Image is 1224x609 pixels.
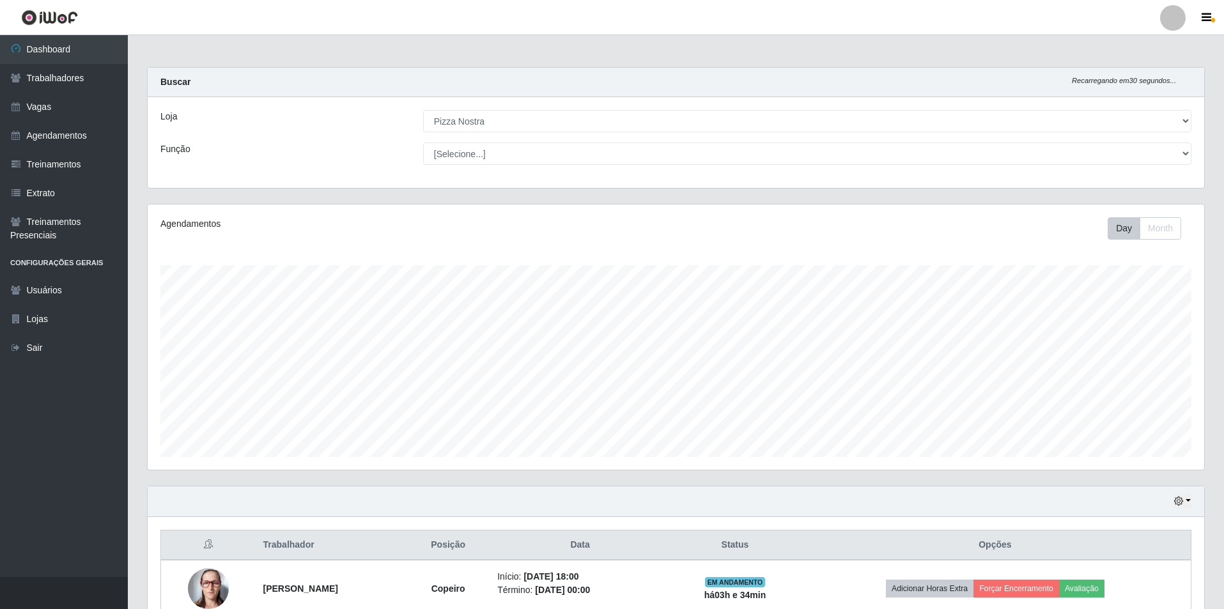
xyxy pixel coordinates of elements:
[670,530,800,560] th: Status
[1140,217,1181,240] button: Month
[1108,217,1140,240] button: Day
[973,580,1059,597] button: Forçar Encerramento
[188,568,229,609] img: 1750597929340.jpeg
[535,585,590,595] time: [DATE] 00:00
[1072,77,1176,84] i: Recarregando em 30 segundos...
[160,143,190,156] label: Função
[886,580,973,597] button: Adicionar Horas Extra
[1108,217,1181,240] div: First group
[704,590,766,600] strong: há 03 h e 34 min
[705,577,766,587] span: EM ANDAMENTO
[1059,580,1104,597] button: Avaliação
[160,110,177,123] label: Loja
[497,570,663,583] li: Início:
[1108,217,1191,240] div: Toolbar with button groups
[256,530,407,560] th: Trabalhador
[431,583,465,594] strong: Copeiro
[263,583,338,594] strong: [PERSON_NAME]
[497,583,663,597] li: Término:
[160,77,190,87] strong: Buscar
[490,530,670,560] th: Data
[407,530,490,560] th: Posição
[21,10,78,26] img: CoreUI Logo
[523,571,578,582] time: [DATE] 18:00
[800,530,1191,560] th: Opções
[160,217,579,231] div: Agendamentos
